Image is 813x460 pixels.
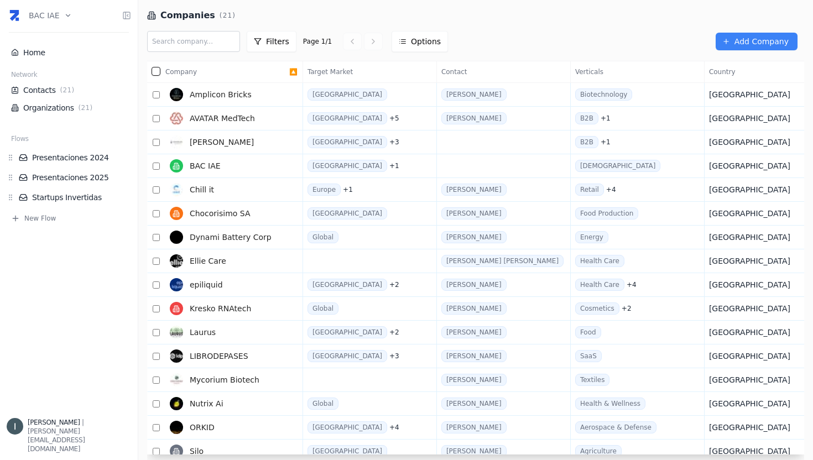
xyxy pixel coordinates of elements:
span: Silo [190,446,204,457]
a: Amplicon Bricks photoAmplicon Bricks [165,83,289,106]
a: [PERSON_NAME] [441,184,507,196]
a: [PERSON_NAME] [441,398,507,410]
a: Contacts(21) [11,85,127,96]
span: + 2 [389,280,399,289]
span: Target Market [308,67,431,76]
span: + 1 [343,185,353,194]
span: Dynami Battery Corp [190,232,272,243]
span: [GEOGRAPHIC_DATA] [308,160,387,172]
span: Kresko RNAtech [190,303,251,314]
span: Options [411,36,441,47]
a: Home [11,47,127,58]
span: [GEOGRAPHIC_DATA] [308,88,387,101]
div: [GEOGRAPHIC_DATA] [709,89,798,100]
img: AVEDIAN photo [170,135,183,149]
img: AVATAR MedTech photo [170,112,183,125]
div: Presentaciones 2025 [7,172,131,183]
div: 🔼 [165,67,302,76]
a: [PERSON_NAME] [441,112,507,124]
div: [GEOGRAPHIC_DATA] [709,208,798,219]
span: [GEOGRAPHIC_DATA] [308,326,387,338]
button: BAC IAE [29,3,72,28]
span: Flows [11,134,29,143]
span: Health Care [575,255,624,267]
span: Company [165,67,289,76]
span: Health & Wellness [575,398,645,410]
span: Aerospace & Defense [575,421,656,433]
span: Add Company [734,36,789,47]
div: [GEOGRAPHIC_DATA] [709,446,798,457]
span: BAC IAE [190,160,221,171]
span: [GEOGRAPHIC_DATA] [308,279,387,291]
span: Textiles [575,374,610,386]
a: [PERSON_NAME] [PERSON_NAME] [441,255,564,267]
img: Amplicon Bricks photo [170,88,183,101]
span: Food [575,326,601,338]
span: Ellie Care [190,255,226,266]
li: Page 1 / 1 [299,37,341,46]
span: Nutrix Ai [190,398,223,409]
span: Cosmetics [575,302,619,315]
div: [GEOGRAPHIC_DATA] [709,232,798,243]
span: Verticals [575,67,699,76]
span: + 4 [627,280,637,289]
a: Organizations(21) [11,102,127,113]
span: [GEOGRAPHIC_DATA] [308,136,387,148]
a: [PERSON_NAME] [441,279,507,291]
a: Chill it photoChill it [165,179,289,201]
span: Global [308,231,338,243]
a: ORKID photoORKID [165,416,289,438]
span: + 4 [389,423,399,432]
a: [PERSON_NAME] [441,302,507,315]
span: + 1 [601,138,611,147]
a: Chocorisimo SA [165,202,289,224]
a: Presentaciones 2024 [19,152,131,163]
a: [PERSON_NAME] [441,231,507,243]
img: ORKID photo [170,421,183,434]
div: | [28,418,131,427]
div: [GEOGRAPHIC_DATA] [709,279,798,290]
span: Amplicon Bricks [190,89,252,100]
span: ( 21 ) [76,103,95,112]
span: [GEOGRAPHIC_DATA] [308,421,387,433]
span: + 2 [389,328,399,337]
span: Retail [575,184,604,196]
img: Chill it photo [170,183,183,196]
img: LIBRODEPASES photo [170,349,183,363]
span: + 1 [389,161,399,170]
span: Agriculture [575,445,622,457]
span: [GEOGRAPHIC_DATA] [308,112,387,124]
span: + 3 [389,138,399,147]
div: [GEOGRAPHIC_DATA] [709,374,798,385]
span: [PERSON_NAME] [190,137,254,148]
span: Chocorisimo SA [190,208,251,219]
span: Health Care [575,279,624,291]
div: Presentaciones 2024 [7,152,131,163]
img: epiliquid photo [170,278,183,291]
span: [GEOGRAPHIC_DATA] [308,350,387,362]
span: ORKID [190,422,215,433]
a: AVEDIAN photo[PERSON_NAME] [165,131,289,153]
a: [PERSON_NAME] [441,207,507,219]
span: Global [308,398,338,410]
div: [GEOGRAPHIC_DATA] [709,398,798,409]
img: Mycorium Biotech photo [170,373,183,386]
div: [GEOGRAPHIC_DATA] [709,160,798,171]
a: [PERSON_NAME] [441,421,507,433]
a: LIBRODEPASES photoLIBRODEPASES [165,345,289,367]
span: AVATAR MedTech [190,113,255,124]
a: Ellie Care photoEllie Care [165,250,289,272]
div: [GEOGRAPHIC_DATA] [709,351,798,362]
a: Add Company [716,33,798,50]
div: Companies [147,9,476,22]
span: + 3 [389,352,399,360]
span: Global [308,302,338,315]
a: [PERSON_NAME] [441,445,507,457]
a: epiliquid photoepiliquid [165,274,289,296]
img: Ellie Care photo [170,254,183,268]
span: B2B [575,112,598,124]
a: Kresko RNAtech [165,297,289,320]
span: ( 21 ) [58,86,77,95]
a: [PERSON_NAME] [441,374,507,386]
button: New Flow [7,214,131,223]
